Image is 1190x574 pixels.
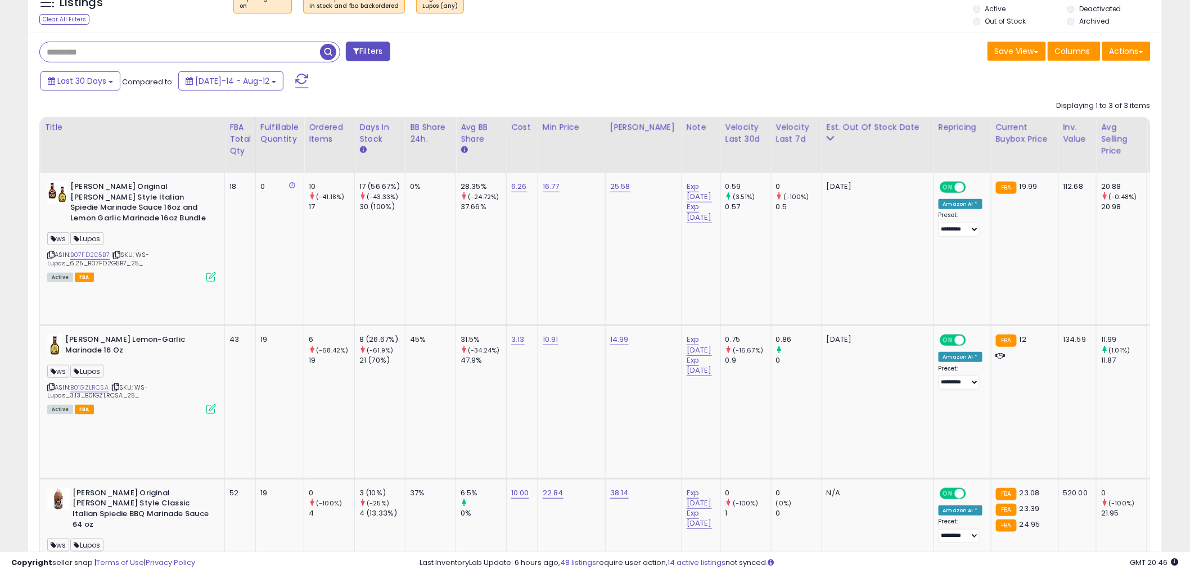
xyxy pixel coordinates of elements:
[543,121,601,133] div: Min Price
[725,182,771,192] div: 0.59
[260,121,299,145] div: Fulfillable Quantity
[75,405,94,414] span: FBA
[733,192,755,201] small: (3.51%)
[47,539,69,552] span: ws
[410,121,451,145] div: BB Share 24h.
[359,488,405,498] div: 3 (10%)
[827,488,925,498] p: N/A
[610,487,629,499] a: 38.14
[1109,499,1135,508] small: (-100%)
[146,557,195,568] a: Privacy Policy
[1020,334,1026,345] span: 12
[668,557,726,568] a: 14 active listings
[468,346,499,355] small: (-34.24%)
[367,346,393,355] small: (-61.9%)
[122,76,174,87] span: Compared to:
[359,202,405,212] div: 30 (100%)
[996,121,1054,145] div: Current Buybox Price
[939,211,982,237] div: Preset:
[468,192,499,201] small: (-24.72%)
[543,334,558,345] a: 10.91
[40,71,120,91] button: Last 30 Days
[1079,4,1121,13] label: Deactivated
[346,42,390,61] button: Filters
[725,121,767,145] div: Velocity Last 30d
[410,488,447,498] div: 37%
[461,121,502,145] div: Avg BB Share
[1130,557,1179,568] span: 2025-09-12 20:46 GMT
[827,335,925,345] p: [DATE]
[996,335,1017,347] small: FBA
[776,335,822,345] div: 0.86
[309,121,350,145] div: Ordered Items
[309,508,354,518] div: 4
[939,121,986,133] div: Repricing
[939,199,982,209] div: Amazon AI *
[776,182,822,192] div: 0
[561,557,597,568] a: 48 listings
[229,488,247,498] div: 52
[776,488,822,498] div: 0
[1063,121,1092,145] div: Inv. value
[47,182,67,204] img: 51DSYwx6wZL._SL40_.jpg
[410,182,447,192] div: 0%
[941,183,955,192] span: ON
[367,192,398,201] small: (-43.33%)
[1101,355,1147,365] div: 11.87
[461,202,506,212] div: 37.66%
[511,181,527,192] a: 6.26
[309,335,354,345] div: 6
[229,182,247,192] div: 18
[1101,202,1147,212] div: 20.98
[309,202,354,212] div: 17
[939,518,982,543] div: Preset:
[11,558,195,568] div: seller snap | |
[229,335,247,345] div: 43
[725,508,771,518] div: 1
[359,121,400,145] div: Days In Stock
[70,539,103,552] span: Lupos
[988,42,1046,61] button: Save View
[776,355,822,365] div: 0
[47,273,73,282] span: All listings currently available for purchase on Amazon
[309,488,354,498] div: 0
[47,250,150,267] span: | SKU: WS-Lupos_6.25_B07FD2G5B7_25_
[1020,181,1038,192] span: 19.99
[1048,42,1101,61] button: Columns
[964,183,982,192] span: OFF
[47,232,69,245] span: ws
[359,182,405,192] div: 17 (56.67%)
[687,121,716,133] div: Note
[996,182,1017,194] small: FBA
[11,557,52,568] strong: Copyright
[260,488,295,498] div: 19
[461,488,506,498] div: 6.5%
[996,488,1017,500] small: FBA
[1101,335,1147,345] div: 11.99
[725,355,771,365] div: 0.9
[543,181,560,192] a: 16.77
[511,334,525,345] a: 3.13
[410,335,447,345] div: 45%
[939,352,982,362] div: Amazon AI *
[309,355,354,365] div: 19
[70,383,109,392] a: B01GZLRCSA
[1063,182,1088,192] div: 112.68
[1063,488,1088,498] div: 520.00
[1101,182,1147,192] div: 20.88
[725,335,771,345] div: 0.75
[827,121,929,133] div: Est. Out Of Stock Date
[359,355,405,365] div: 21 (70%)
[687,487,712,530] a: Exp [DATE] Exp [DATE]
[511,121,533,133] div: Cost
[75,273,94,282] span: FBA
[73,488,209,532] b: [PERSON_NAME] Original [PERSON_NAME] Style Classic Italian Spiedie BBQ Marinade Sauce 64 oz
[309,2,399,10] div: in stock and fba backordered
[610,334,629,345] a: 14.99
[1102,42,1151,61] button: Actions
[776,121,817,145] div: Velocity Last 7d
[70,182,207,226] b: [PERSON_NAME] Original [PERSON_NAME] Style Italian Spiedie Marinade Sauce 16oz and Lemon Garlic M...
[47,383,148,400] span: | SKU: WS-Lupos_3.13_B01GZLRCSA_25_
[1101,121,1142,157] div: Avg Selling Price
[461,355,506,365] div: 47.9%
